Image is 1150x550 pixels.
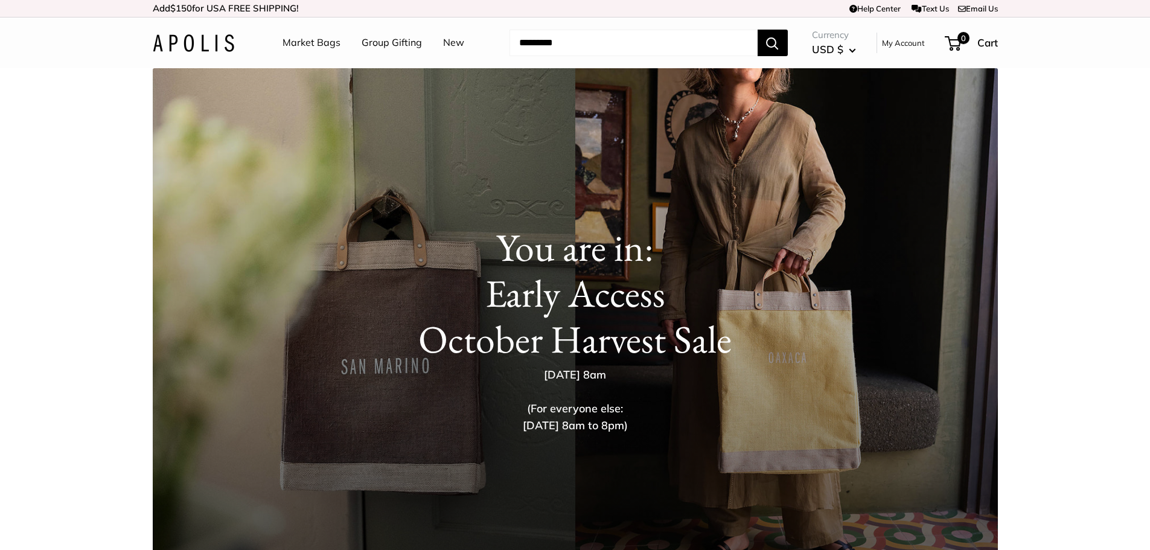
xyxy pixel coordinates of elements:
[849,4,901,13] a: Help Center
[170,2,192,14] span: $150
[177,225,974,362] h1: You are in: Early Access October Harvest Sale
[283,34,340,52] a: Market Bags
[379,366,771,434] p: [DATE] 8am (For everyone else: [DATE] 8am to 8pm)
[812,27,856,43] span: Currency
[977,36,998,49] span: Cart
[946,33,998,53] a: 0 Cart
[443,34,464,52] a: New
[957,32,969,44] span: 0
[153,34,234,52] img: Apolis
[362,34,422,52] a: Group Gifting
[812,43,843,56] span: USD $
[912,4,948,13] a: Text Us
[510,30,758,56] input: Search...
[812,40,856,59] button: USD $
[958,4,998,13] a: Email Us
[882,36,925,50] a: My Account
[758,30,788,56] button: Search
